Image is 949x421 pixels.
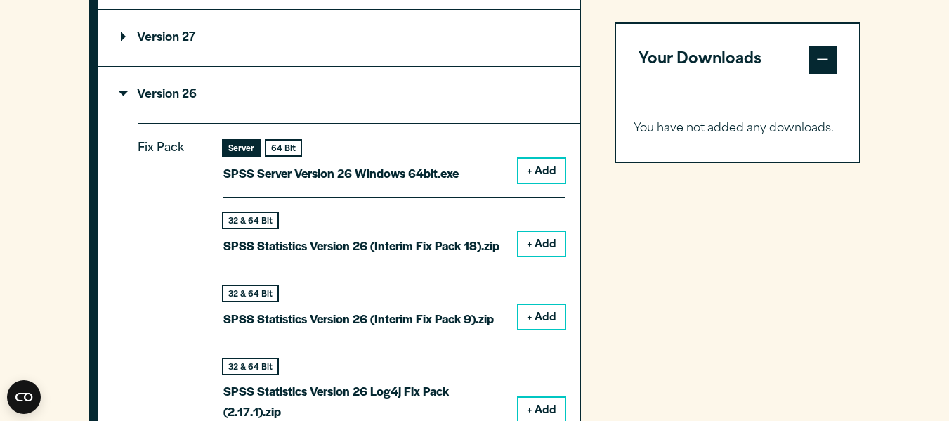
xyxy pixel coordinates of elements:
div: 32 & 64 Bit [223,359,277,374]
div: 32 & 64 Bit [223,286,277,301]
button: Open CMP widget [7,380,41,414]
p: Fix Pack [138,138,201,410]
p: Version 26 [121,89,197,101]
p: SPSS Statistics Version 26 (Interim Fix Pack 9).zip [223,309,494,329]
p: You have not added any downloads. [634,119,842,139]
div: 64 Bit [266,141,301,155]
div: Your Downloads [616,96,860,162]
button: Your Downloads [616,24,860,96]
button: + Add [518,305,565,329]
p: SPSS Statistics Version 26 (Interim Fix Pack 18).zip [223,235,499,256]
div: Server [223,141,259,155]
p: Version 27 [121,32,195,44]
button: + Add [518,232,565,256]
p: SPSS Server Version 26 Windows 64bit.exe [223,163,459,183]
button: + Add [518,159,565,183]
summary: Version 27 [98,10,580,66]
div: 32 & 64 Bit [223,213,277,228]
summary: Version 26 [98,67,580,123]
